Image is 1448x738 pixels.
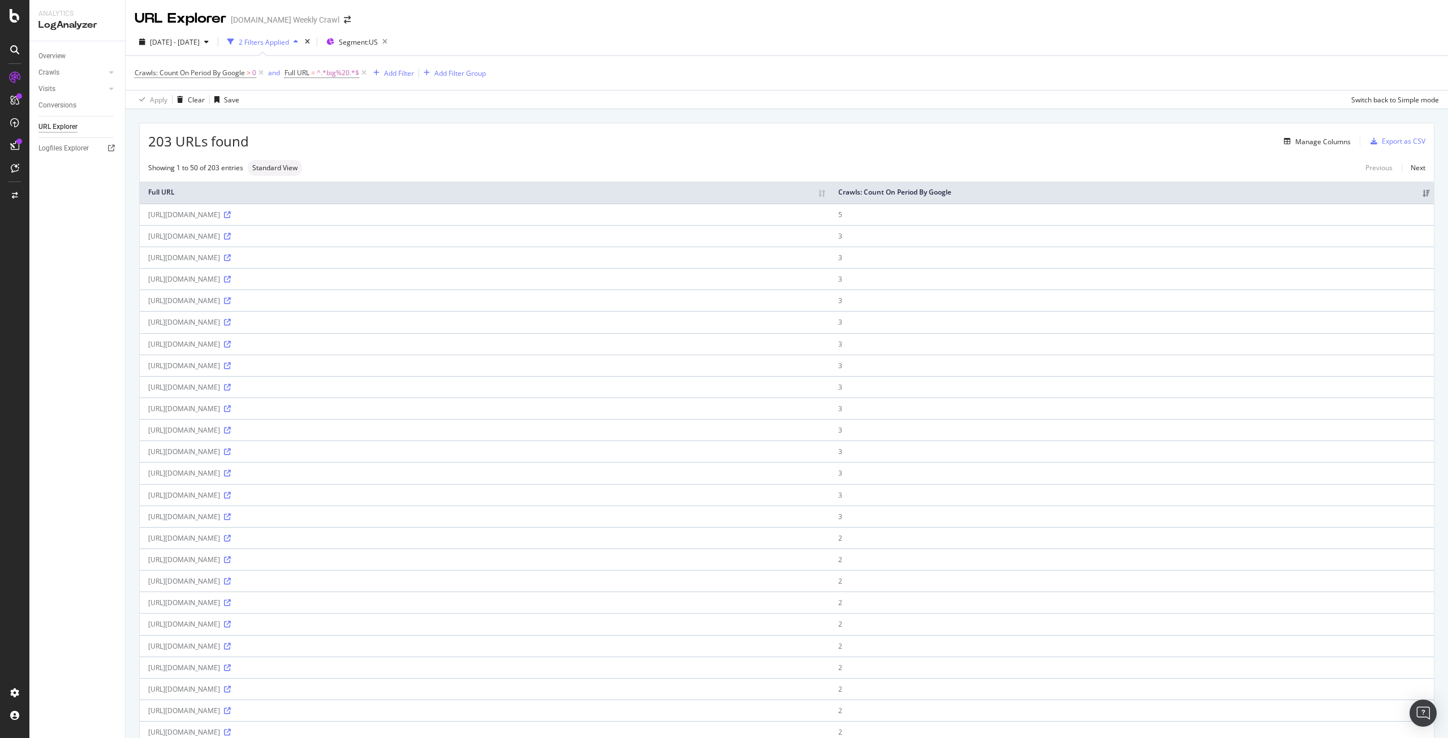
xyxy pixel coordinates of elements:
td: 2 [830,592,1434,613]
div: Overview [38,50,66,62]
span: Full URL [285,68,309,77]
td: 3 [830,462,1434,484]
div: [URL][DOMAIN_NAME] [148,641,821,651]
div: Open Intercom Messenger [1410,700,1437,727]
td: 3 [830,290,1434,311]
a: Crawls [38,67,106,79]
div: [URL][DOMAIN_NAME] [148,576,821,586]
td: 3 [830,247,1434,268]
div: [URL][DOMAIN_NAME] [148,274,821,284]
div: [URL][DOMAIN_NAME] [148,684,821,694]
span: ^.*big%20.*$ [317,65,359,81]
div: [URL][DOMAIN_NAME] [148,231,821,241]
td: 2 [830,549,1434,570]
div: [URL][DOMAIN_NAME] [148,533,821,543]
div: [URL][DOMAIN_NAME] [148,706,821,715]
td: 3 [830,398,1434,419]
div: [URL][DOMAIN_NAME] [148,555,821,564]
a: URL Explorer [38,121,117,133]
div: Add Filter Group [434,68,486,78]
td: 3 [830,376,1434,398]
button: Manage Columns [1279,135,1351,148]
div: [URL][DOMAIN_NAME] [148,253,821,262]
td: 2 [830,613,1434,635]
div: Showing 1 to 50 of 203 entries [148,163,243,172]
div: [DOMAIN_NAME] Weekly Crawl [231,14,339,25]
div: URL Explorer [135,9,226,28]
button: Add Filter [369,66,414,80]
td: 3 [830,506,1434,527]
div: [URL][DOMAIN_NAME] [148,598,821,607]
td: 2 [830,635,1434,657]
span: [DATE] - [DATE] [150,37,200,47]
button: Clear [173,90,205,109]
td: 3 [830,355,1434,376]
div: and [268,68,280,77]
td: 2 [830,657,1434,678]
div: 2 Filters Applied [239,37,289,47]
span: Segment: US [339,37,378,47]
div: [URL][DOMAIN_NAME] [148,663,821,672]
div: [URL][DOMAIN_NAME] [148,512,821,521]
div: Analytics [38,9,116,19]
a: Conversions [38,100,117,111]
button: Switch back to Simple mode [1347,90,1439,109]
td: 3 [830,225,1434,247]
button: Add Filter Group [419,66,486,80]
div: Conversions [38,100,76,111]
div: [URL][DOMAIN_NAME] [148,490,821,500]
td: 2 [830,570,1434,592]
div: [URL][DOMAIN_NAME] [148,317,821,327]
td: 3 [830,311,1434,333]
div: Save [224,95,239,105]
span: 0 [252,65,256,81]
a: Overview [38,50,117,62]
button: Save [210,90,239,109]
div: [URL][DOMAIN_NAME] [148,404,821,413]
a: Visits [38,83,106,95]
span: = [311,68,315,77]
a: Next [1402,159,1425,176]
div: Visits [38,83,55,95]
div: [URL][DOMAIN_NAME] [148,296,821,305]
button: Export as CSV [1366,132,1425,150]
button: [DATE] - [DATE] [135,33,213,51]
a: Logfiles Explorer [38,143,117,154]
div: [URL][DOMAIN_NAME] [148,619,821,629]
div: Add Filter [384,68,414,78]
div: LogAnalyzer [38,19,116,32]
button: 2 Filters Applied [223,33,303,51]
div: Apply [150,95,167,105]
td: 2 [830,527,1434,549]
td: 2 [830,700,1434,721]
td: 3 [830,268,1434,290]
div: [URL][DOMAIN_NAME] [148,425,821,435]
span: 203 URLs found [148,132,249,151]
div: [URL][DOMAIN_NAME] [148,727,821,737]
div: Switch back to Simple mode [1351,95,1439,105]
button: Apply [135,90,167,109]
div: Logfiles Explorer [38,143,89,154]
div: [URL][DOMAIN_NAME] [148,361,821,370]
div: times [303,36,312,48]
th: Full URL: activate to sort column ascending [140,182,830,204]
td: 3 [830,484,1434,506]
div: URL Explorer [38,121,77,133]
div: Export as CSV [1382,136,1425,146]
span: > [247,68,251,77]
div: Manage Columns [1295,137,1351,146]
td: 3 [830,333,1434,355]
td: 3 [830,419,1434,441]
td: 5 [830,204,1434,225]
td: 2 [830,678,1434,700]
div: neutral label [248,160,302,176]
div: [URL][DOMAIN_NAME] [148,468,821,478]
div: [URL][DOMAIN_NAME] [148,210,821,219]
div: Clear [188,95,205,105]
div: [URL][DOMAIN_NAME] [148,382,821,392]
div: arrow-right-arrow-left [344,16,351,24]
th: Crawls: Count On Period By Google: activate to sort column ascending [830,182,1434,204]
div: [URL][DOMAIN_NAME] [148,447,821,456]
span: Standard View [252,165,298,171]
td: 3 [830,441,1434,462]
